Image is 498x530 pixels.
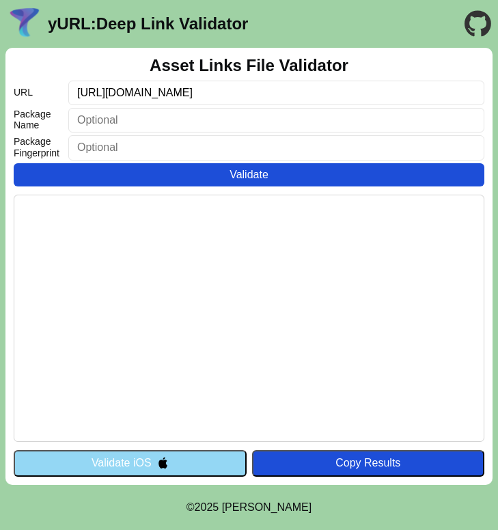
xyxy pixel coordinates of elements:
[14,109,68,130] label: Package Name
[195,501,219,513] span: 2025
[14,136,68,158] label: Package Fingerprint
[7,6,42,42] img: yURL Logo
[68,135,484,160] input: Optional
[150,56,348,75] h2: Asset Links File Validator
[68,81,484,105] input: Required
[68,108,484,132] input: Optional
[252,450,485,476] button: Copy Results
[157,457,169,469] img: appleIcon.svg
[14,163,484,186] button: Validate
[48,14,248,33] a: yURL:Deep Link Validator
[14,450,247,476] button: Validate iOS
[186,485,312,530] footer: ©
[222,501,312,513] a: Michael Ibragimchayev's Personal Site
[14,87,68,98] label: URL
[259,457,478,469] div: Copy Results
